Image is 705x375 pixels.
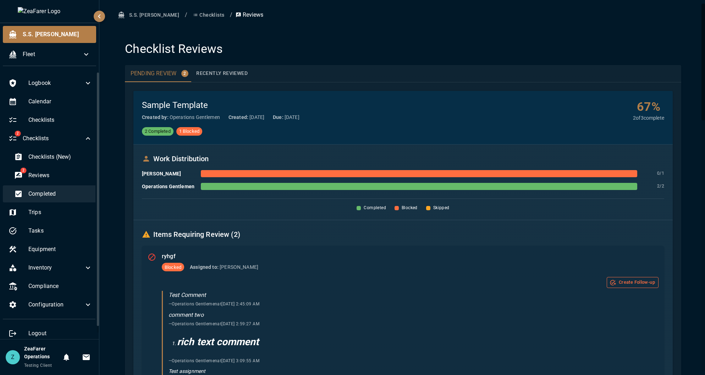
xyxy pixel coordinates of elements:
strong: Created by: [142,114,169,120]
button: Create a follow-up item for revision [607,277,659,288]
div: S.S. [PERSON_NAME] [3,26,96,43]
span: Completed [28,190,92,198]
div: 2Reviews [9,167,98,184]
div: comment two [169,311,659,319]
p: [PERSON_NAME] [190,263,258,271]
button: Checklists [190,9,227,22]
h6: ZeaFarer Operations [24,345,59,361]
span: Reviews [28,171,92,180]
button: S.S. [PERSON_NAME] [116,9,182,22]
h6: ryhgf [162,251,659,261]
span: 2 [15,131,21,136]
h2: Sample Template [142,99,208,111]
span: Completed [364,205,386,212]
div: Compliance [3,278,98,295]
span: Blocked [162,264,184,271]
strong: Due: [273,114,283,120]
span: 2 / 2 [643,183,664,190]
div: Trips [3,204,98,221]
span: Tasks [28,227,92,235]
div: Logout [3,325,98,342]
div: Checklists (New) [9,148,98,165]
span: Compliance [28,282,92,290]
span: — Operations Gentlemen at [DATE] 3:09:55 AM [169,358,259,363]
span: Blocked [402,205,418,212]
h4: 67 % [633,99,664,114]
strong: Assigned to: [190,264,219,270]
p: [DATE] [273,114,299,121]
span: Checklists [28,116,92,124]
div: 2Checklists [3,130,98,147]
div: Inventory [3,259,98,276]
span: 2 Completed [142,128,174,135]
div: Tasks [3,222,98,239]
div: Completed [9,185,98,202]
span: Testing Client [24,363,52,368]
span: Calendar [28,97,92,106]
div: Checklists [3,112,98,129]
div: Configuration [3,296,98,313]
span: Fleet [23,50,82,59]
h1: rich text comment [177,335,659,349]
span: Logbook [28,79,84,87]
button: Recently Reviewed [191,65,253,82]
img: ZeaFarer Logo [18,7,82,16]
p: Operations Gentlemen [142,183,195,190]
div: Equipment [3,241,98,258]
div: Logbook [3,75,98,92]
h6: Items Requiring Review ( 2 ) [142,229,664,240]
div: Test Comment [169,291,659,299]
strong: Created: [228,114,248,120]
span: 2 [20,168,26,173]
span: — Operations Gentlemen at [DATE] 2:45:09 AM [169,301,259,306]
span: Inventory [28,263,84,272]
span: Checklists (New) [28,153,92,161]
p: Operations Gentlemen [142,114,220,121]
p: Jon [142,170,195,177]
span: Skipped [433,205,450,212]
span: Logout [28,329,92,338]
span: Equipment [28,245,92,254]
p: 2 of 3 complete [633,114,664,121]
button: Notifications [59,350,73,364]
div: Fleet [3,46,96,63]
span: Pending Review [131,69,176,78]
p: [DATE] [228,114,264,121]
h1: Checklist Reviews [125,42,223,56]
div: Z [6,350,20,364]
span: S.S. [PERSON_NAME] [23,30,90,39]
span: Trips [28,208,92,217]
span: — Operations Gentlemen at [DATE] 2:59:27 AM [169,321,259,326]
span: 0 / 1 [643,170,664,177]
li: / [185,11,187,19]
h6: Work Distribution [142,153,664,164]
div: Calendar [3,93,98,110]
span: Configuration [28,300,84,309]
p: Test assignment [169,368,659,375]
button: Invitations [79,350,93,364]
span: Checklists [23,134,84,143]
span: 1 Blocked [176,128,202,135]
p: Reviews [236,11,264,19]
li: / [230,11,232,19]
span: 2 [181,70,188,77]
